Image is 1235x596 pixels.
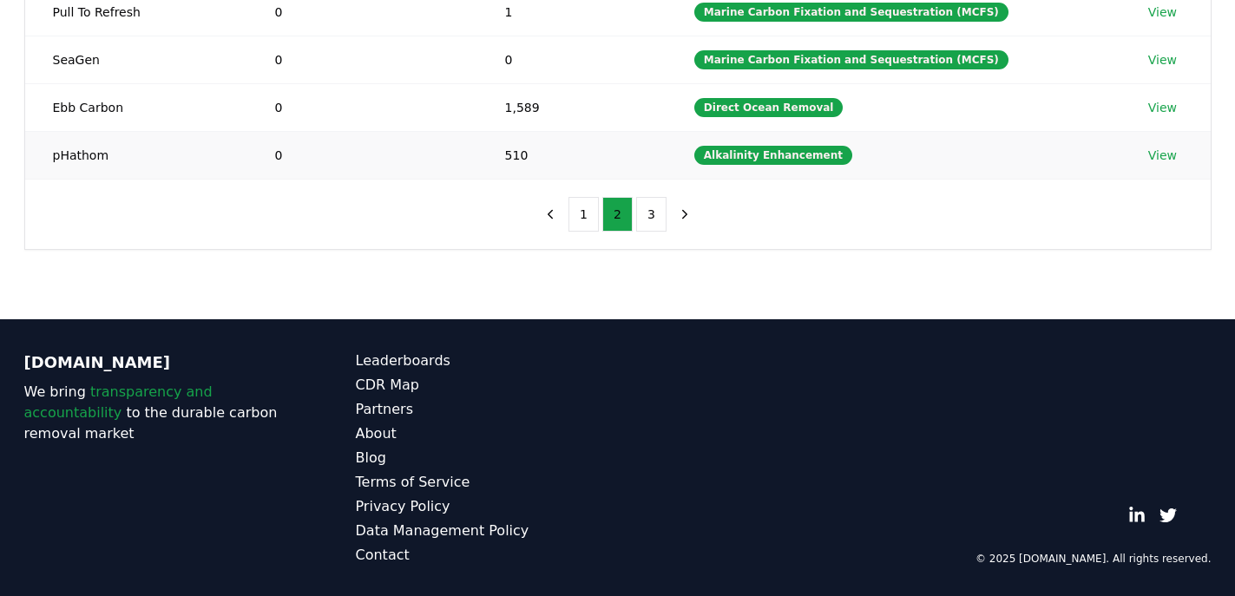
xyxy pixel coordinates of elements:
[356,521,618,541] a: Data Management Policy
[356,375,618,396] a: CDR Map
[24,350,286,375] p: [DOMAIN_NAME]
[356,472,618,493] a: Terms of Service
[1148,99,1177,116] a: View
[694,50,1008,69] div: Marine Carbon Fixation and Sequestration (MCFS)
[356,448,618,468] a: Blog
[535,197,565,232] button: previous page
[694,3,1008,22] div: Marine Carbon Fixation and Sequestration (MCFS)
[356,350,618,371] a: Leaderboards
[24,382,286,444] p: We bring to the durable carbon removal market
[246,131,476,179] td: 0
[568,197,599,232] button: 1
[246,83,476,131] td: 0
[1148,147,1177,164] a: View
[356,423,618,444] a: About
[477,36,667,83] td: 0
[1128,507,1146,524] a: LinkedIn
[477,83,667,131] td: 1,589
[477,131,667,179] td: 510
[694,146,852,165] div: Alkalinity Enhancement
[356,399,618,420] a: Partners
[670,197,700,232] button: next page
[246,36,476,83] td: 0
[602,197,633,232] button: 2
[24,383,213,421] span: transparency and accountability
[1159,507,1177,524] a: Twitter
[356,545,618,566] a: Contact
[25,36,247,83] td: SeaGen
[1148,3,1177,21] a: View
[694,98,844,117] div: Direct Ocean Removal
[1148,51,1177,69] a: View
[976,552,1212,566] p: © 2025 [DOMAIN_NAME]. All rights reserved.
[25,131,247,179] td: pHathom
[25,83,247,131] td: Ebb Carbon
[356,496,618,517] a: Privacy Policy
[636,197,667,232] button: 3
